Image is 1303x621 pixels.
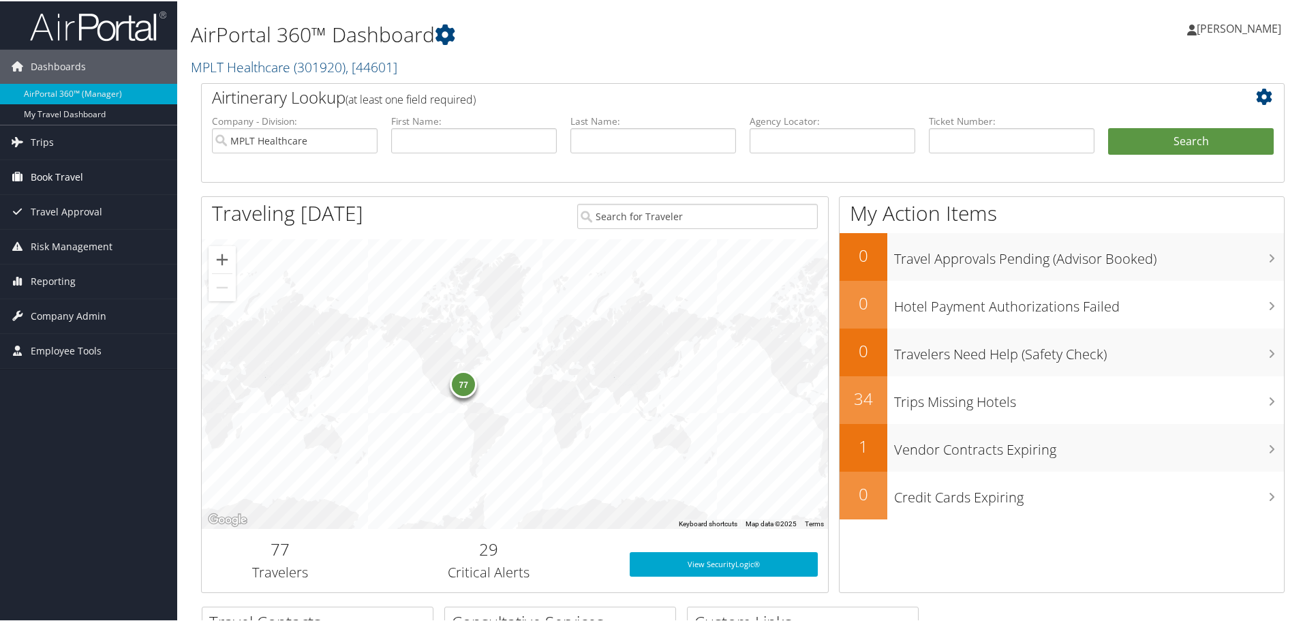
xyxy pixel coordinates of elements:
[31,124,54,158] span: Trips
[294,57,346,75] span: ( 301920 )
[929,113,1094,127] label: Ticket Number:
[191,57,397,75] a: MPLT Healthcare
[840,279,1284,327] a: 0Hotel Payment Authorizations Failed
[840,481,887,504] h2: 0
[894,384,1284,410] h3: Trips Missing Hotels
[805,519,824,526] a: Terms (opens in new tab)
[894,480,1284,506] h3: Credit Cards Expiring
[570,113,736,127] label: Last Name:
[369,562,609,581] h3: Critical Alerts
[191,19,927,48] h1: AirPortal 360™ Dashboard
[212,536,348,560] h2: 77
[577,202,818,228] input: Search for Traveler
[31,333,102,367] span: Employee Tools
[31,194,102,228] span: Travel Approval
[840,290,887,314] h2: 0
[31,263,76,297] span: Reporting
[31,228,112,262] span: Risk Management
[209,273,236,300] button: Zoom out
[212,85,1184,108] h2: Airtinerary Lookup
[346,91,476,106] span: (at least one field required)
[212,198,363,226] h1: Traveling [DATE]
[840,338,887,361] h2: 0
[212,113,378,127] label: Company - Division:
[1197,20,1281,35] span: [PERSON_NAME]
[31,48,86,82] span: Dashboards
[840,375,1284,423] a: 34Trips Missing Hotels
[894,289,1284,315] h3: Hotel Payment Authorizations Failed
[750,113,915,127] label: Agency Locator:
[840,423,1284,470] a: 1Vendor Contracts Expiring
[894,432,1284,458] h3: Vendor Contracts Expiring
[30,9,166,41] img: airportal-logo.png
[346,57,397,75] span: , [ 44601 ]
[31,298,106,332] span: Company Admin
[840,386,887,409] h2: 34
[840,434,887,457] h2: 1
[746,519,797,526] span: Map data ©2025
[205,510,250,528] img: Google
[840,232,1284,279] a: 0Travel Approvals Pending (Advisor Booked)
[894,337,1284,363] h3: Travelers Need Help (Safety Check)
[894,241,1284,267] h3: Travel Approvals Pending (Advisor Booked)
[369,536,609,560] h2: 29
[630,551,818,575] a: View SecurityLogic®
[209,245,236,272] button: Zoom in
[840,470,1284,518] a: 0Credit Cards Expiring
[450,369,477,396] div: 77
[840,327,1284,375] a: 0Travelers Need Help (Safety Check)
[679,518,737,528] button: Keyboard shortcuts
[840,198,1284,226] h1: My Action Items
[391,113,557,127] label: First Name:
[31,159,83,193] span: Book Travel
[1108,127,1274,154] button: Search
[840,243,887,266] h2: 0
[212,562,348,581] h3: Travelers
[1187,7,1295,48] a: [PERSON_NAME]
[205,510,250,528] a: Open this area in Google Maps (opens a new window)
